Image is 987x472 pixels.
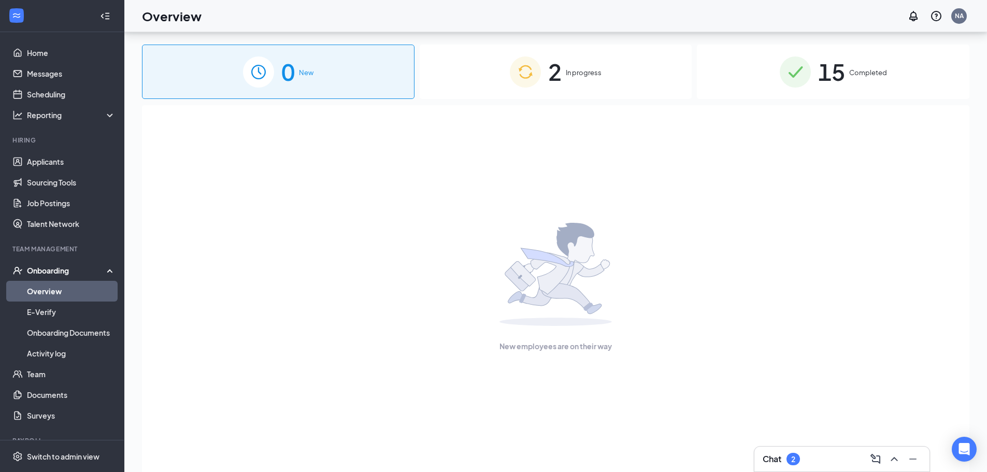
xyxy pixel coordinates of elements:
a: Sourcing Tools [27,172,116,193]
svg: WorkstreamLogo [11,10,22,21]
span: 2 [548,54,562,90]
svg: Minimize [907,453,919,465]
button: ComposeMessage [867,451,884,467]
svg: ChevronUp [888,453,900,465]
a: Onboarding Documents [27,322,116,343]
a: Job Postings [27,193,116,213]
svg: ComposeMessage [869,453,882,465]
a: Overview [27,281,116,302]
svg: Settings [12,451,23,462]
div: Team Management [12,245,113,253]
a: Surveys [27,405,116,426]
span: 0 [281,54,295,90]
a: Applicants [27,151,116,172]
div: 2 [791,455,795,464]
a: Scheduling [27,84,116,105]
svg: Notifications [907,10,920,22]
div: Switch to admin view [27,451,99,462]
span: 15 [818,54,845,90]
a: Team [27,364,116,384]
a: Home [27,42,116,63]
svg: QuestionInfo [930,10,942,22]
a: Messages [27,63,116,84]
div: Open Intercom Messenger [952,437,977,462]
a: E-Verify [27,302,116,322]
button: ChevronUp [886,451,903,467]
div: Onboarding [27,265,107,276]
div: Payroll [12,436,113,445]
div: NA [955,11,964,20]
a: Talent Network [27,213,116,234]
div: Hiring [12,136,113,145]
h3: Chat [763,453,781,465]
a: Activity log [27,343,116,364]
span: New [299,67,313,78]
span: In progress [566,67,602,78]
svg: UserCheck [12,265,23,276]
span: Completed [849,67,887,78]
svg: Analysis [12,110,23,120]
div: Reporting [27,110,116,120]
h1: Overview [142,7,202,25]
svg: Collapse [100,11,110,21]
button: Minimize [905,451,921,467]
span: New employees are on their way [499,340,612,352]
a: Documents [27,384,116,405]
